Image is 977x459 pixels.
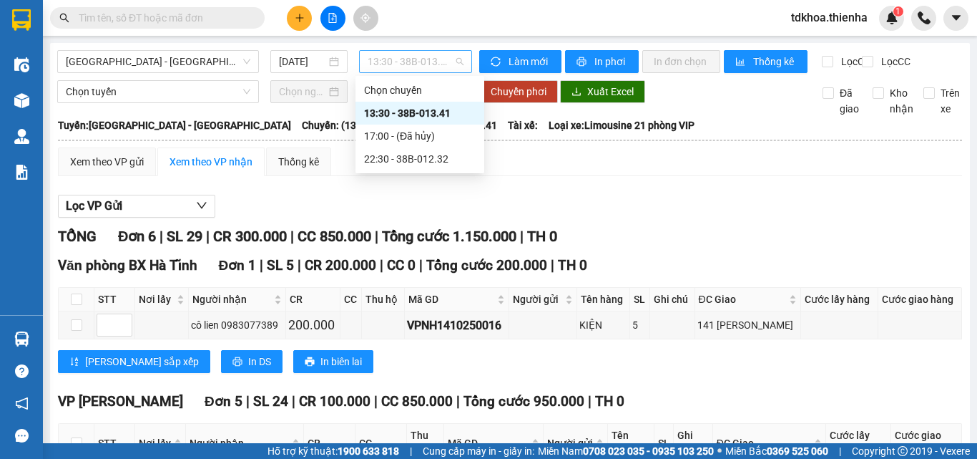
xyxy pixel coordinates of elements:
button: printerIn DS [221,350,283,373]
img: icon-new-feature [885,11,898,24]
span: Thống kê [753,54,796,69]
span: | [419,257,423,274]
div: Xem theo VP gửi [70,154,144,170]
span: Tổng cước 950.000 [463,393,584,410]
span: CC 850.000 [298,228,371,245]
th: Ghi chú [650,288,694,311]
span: Đơn 1 [219,257,257,274]
button: Chuyển phơi [479,80,558,103]
div: cô lien 0983077389 [191,317,283,333]
th: Thu hộ [362,288,404,311]
span: In phơi [594,54,627,69]
span: Đơn 5 [205,393,242,410]
span: tdkhoa.thienha [780,9,879,26]
div: 141 [PERSON_NAME] [697,317,799,333]
span: Tài xế: [508,117,538,133]
span: Cung cấp máy in - giấy in: [423,443,534,459]
button: syncLàm mới [479,50,561,73]
span: Người gửi [547,435,593,451]
button: printerIn biên lai [293,350,373,373]
span: aim [360,13,370,23]
span: Văn phòng BX Hà Tĩnh [58,257,197,274]
span: Hỗ trợ kỹ thuật: [267,443,399,459]
input: Tìm tên, số ĐT hoặc mã đơn [79,10,247,26]
th: Tên hàng [577,288,630,311]
span: SL 5 [267,257,294,274]
span: | [290,228,294,245]
div: VPNH1410250016 [407,317,507,334]
span: copyright [898,446,908,456]
span: printer [305,357,315,368]
span: Tổng cước 1.150.000 [382,228,516,245]
span: Lọc CC [875,54,913,69]
span: ĐC Giao [717,435,811,451]
img: warehouse-icon [14,57,29,72]
th: CR [286,288,340,311]
span: file-add [328,13,338,23]
sup: 1 [893,6,903,16]
th: Cước giao hàng [878,288,962,311]
span: sort-ascending [69,357,79,368]
button: plus [287,6,312,31]
span: SL 29 [167,228,202,245]
div: Xem theo VP nhận [170,154,252,170]
button: sort-ascending[PERSON_NAME] sắp xếp [58,350,210,373]
div: 5 [632,317,647,333]
div: 17:00 - (Đã hủy) [364,128,476,144]
span: Chuyến: (13:30 [DATE]) [302,117,406,133]
span: Xuất Excel [587,84,634,100]
span: | [551,257,554,274]
span: printer [232,357,242,368]
span: 13:30 - 38B-013.41 [368,51,463,72]
div: Chọn chuyến [364,82,476,98]
span: VP [PERSON_NAME] [58,393,183,410]
span: printer [576,57,589,68]
span: Kho nhận [884,85,919,117]
th: STT [94,288,135,311]
span: Làm mới [509,54,550,69]
span: TH 0 [595,393,624,410]
span: | [292,393,295,410]
span: Trên xe [935,85,966,117]
button: aim [353,6,378,31]
span: message [15,429,29,443]
span: Đơn 6 [118,228,156,245]
span: bar-chart [735,57,747,68]
strong: 0708 023 035 - 0935 103 250 [583,445,714,457]
span: 1 [895,6,900,16]
span: | [839,443,841,459]
span: Mã GD [448,435,529,451]
button: printerIn phơi [565,50,639,73]
span: | [374,393,378,410]
span: Người nhận [190,435,289,451]
span: TH 0 [558,257,587,274]
span: | [298,257,301,274]
th: CC [340,288,363,311]
span: Lọc CR [835,54,873,69]
span: download [571,87,581,98]
span: caret-down [950,11,963,24]
span: CC 850.000 [381,393,453,410]
span: In biên lai [320,354,362,369]
span: | [246,393,250,410]
span: Miền Nam [538,443,714,459]
div: 22:30 - 38B-012.32 [364,151,476,167]
strong: 1900 633 818 [338,445,399,457]
th: SL [630,288,650,311]
img: warehouse-icon [14,93,29,108]
span: Người gửi [513,291,562,307]
img: solution-icon [14,165,29,180]
span: Miền Bắc [725,443,828,459]
button: Lọc VP Gửi [58,195,215,218]
img: logo-vxr [12,9,31,31]
th: Cước lấy hàng [801,288,878,311]
span: | [206,228,210,245]
input: 14/10/2025 [279,54,326,69]
img: warehouse-icon [14,332,29,347]
strong: 0369 525 060 [767,445,828,457]
span: | [456,393,460,410]
img: phone-icon [918,11,931,24]
span: | [375,228,378,245]
span: CR 100.000 [299,393,370,410]
span: | [159,228,163,245]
